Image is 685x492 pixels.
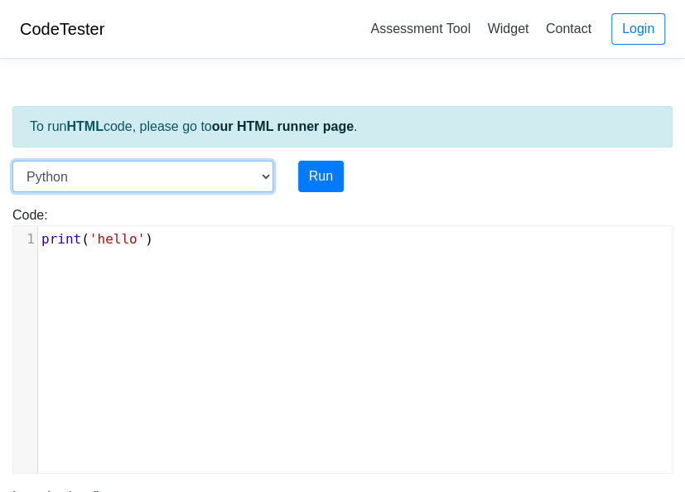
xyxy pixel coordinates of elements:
[12,106,673,147] div: To run code, please go to .
[480,15,535,42] a: Widget
[611,13,665,45] a: Login
[539,15,598,42] a: Contact
[364,15,477,42] a: Assessment Tool
[298,161,344,192] button: Run
[41,231,81,247] span: print
[66,119,103,133] strong: HTML
[13,229,37,249] div: 1
[41,231,153,247] span: ( )
[20,20,104,38] a: CodeTester
[89,231,145,247] span: 'hello'
[212,119,354,133] a: our HTML runner page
